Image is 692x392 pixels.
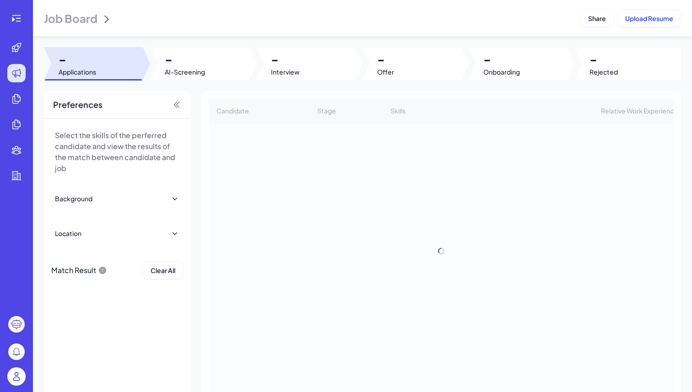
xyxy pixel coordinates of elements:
[625,14,673,22] span: Upload Resume
[377,67,394,76] span: Offer
[151,266,175,274] span: Clear All
[483,67,520,76] span: Onboarding
[59,51,96,67] span: -
[55,130,179,174] p: Select the skills of the perferred candidate and view the results of the match between candidate ...
[143,262,183,279] button: Clear All
[588,14,606,22] span: Share
[165,51,205,67] span: -
[53,98,103,111] span: Preferences
[377,51,394,67] span: -
[55,229,81,238] div: Location
[59,67,96,76] span: Applications
[589,51,618,67] span: -
[55,194,92,203] div: Background
[617,10,681,27] button: Upload Resume
[51,262,107,279] div: Match Result
[483,51,520,67] span: -
[44,11,97,26] span: Job Board
[589,67,618,76] span: Rejected
[271,67,300,76] span: Interview
[7,367,26,386] img: user_logo.png
[165,67,205,76] span: AI-Screening
[271,51,300,67] span: -
[580,10,614,27] button: Share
